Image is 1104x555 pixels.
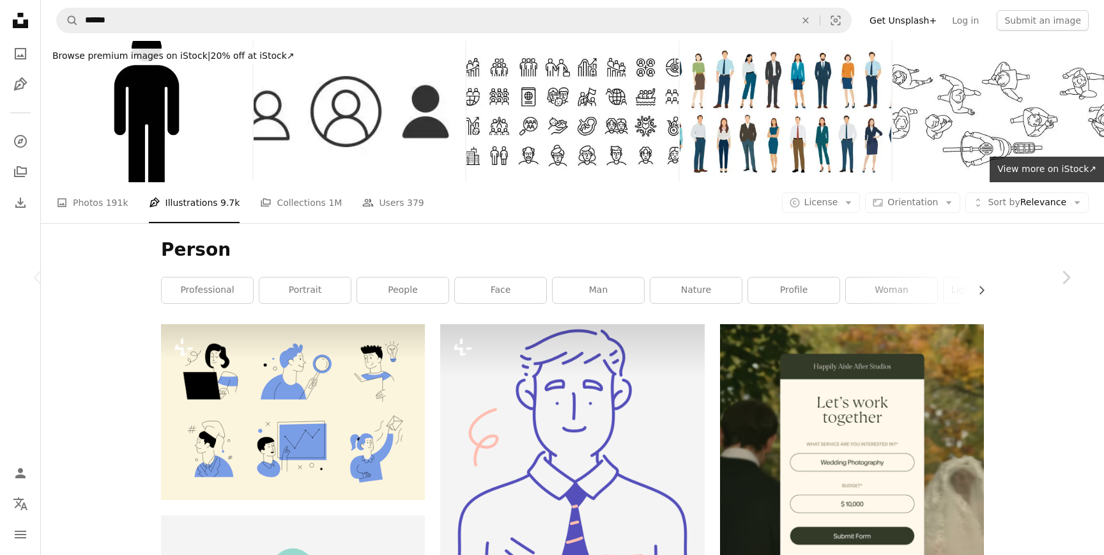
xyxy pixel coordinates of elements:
a: Explore [8,129,33,154]
button: License [782,192,861,213]
a: Browse premium images on iStock|20% off at iStock↗ [41,41,306,72]
a: View more on iStock↗ [990,157,1104,182]
span: 379 [407,196,424,210]
span: View more on iStock ↗ [997,164,1096,174]
button: Submit an image [997,10,1089,31]
img: Population line icon set. Group of people, demographic, family, citizenship, nationality, census,... [466,41,678,182]
a: Photos [8,41,33,66]
img: Top View Illustration of People and Scooter [893,41,1104,182]
a: A drawing of a man wearing a tie [440,450,704,462]
span: Browse premium images on iStock | [52,51,210,61]
button: Clear [792,8,820,33]
a: man [553,277,644,303]
a: face [455,277,546,303]
a: Users 379 [362,182,424,223]
a: Collections 1M [260,182,342,223]
img: Set of business people in various poses [680,41,891,182]
a: woman [846,277,937,303]
button: Visual search [820,8,851,33]
a: nature [650,277,742,303]
button: Sort byRelevance [965,192,1089,213]
h1: Person [161,238,984,262]
button: Language [8,491,33,517]
a: Illustrations [8,72,33,97]
button: scroll list to the right [970,277,984,303]
a: portrait [259,277,351,303]
button: Search Unsplash [57,8,79,33]
a: Get Unsplash+ [862,10,944,31]
a: lightroom preset [944,277,1035,303]
span: Sort by [988,197,1020,207]
a: profile [748,277,839,303]
a: Collections [8,159,33,185]
img: A series of illustrations of people doing different things [161,324,425,500]
a: Download History [8,190,33,215]
a: Next [1027,216,1104,339]
a: A series of illustrations of people doing different things [161,406,425,418]
span: 20% off at iStock ↗ [52,51,295,61]
a: Photos 191k [56,182,128,223]
a: Log in [944,10,986,31]
a: professional [162,277,253,303]
a: people [357,277,448,303]
button: Orientation [865,192,960,213]
img: Single man stick figure icon [41,41,252,182]
a: Log in / Sign up [8,460,33,486]
span: Orientation [887,197,938,207]
img: User icon set. Avatar vector illustration desing. [254,41,465,182]
button: Menu [8,522,33,547]
form: Find visuals sitewide [56,8,852,33]
span: 191k [106,196,128,210]
span: 1M [328,196,342,210]
span: Relevance [988,196,1066,209]
span: License [804,197,838,207]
